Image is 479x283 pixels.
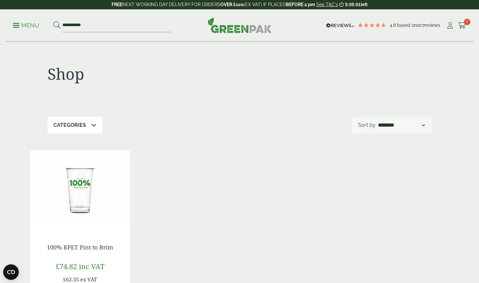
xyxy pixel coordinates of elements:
[208,17,272,33] img: GreenPak Supplies
[220,2,244,7] strong: OVER £100
[56,261,77,271] span: £74.82
[316,2,338,7] a: See T&C's
[13,22,39,29] p: Menu
[80,276,97,283] span: ex VAT
[377,121,426,129] select: Shop order
[390,23,397,28] span: 4.8
[358,121,376,129] p: Sort by
[361,2,367,7] span: left
[3,264,19,280] button: Open CMP widget
[446,22,454,29] i: My Account
[345,2,361,7] span: 5:05:01
[458,21,466,30] a: 0
[357,22,386,28] div: 4.79 Stars
[397,23,417,28] span: Based on
[417,23,424,28] span: 207
[286,2,315,7] strong: BEFORE 2 pm
[53,121,86,129] p: Categories
[458,22,466,29] i: Cart
[13,22,39,28] a: Menu
[464,19,470,25] span: 0
[112,2,122,7] strong: FREE
[47,243,113,251] a: 100% RPET Pint to Brim
[63,276,79,283] span: £62.35
[30,150,130,231] img: pint pic 2
[79,261,104,271] span: inc VAT
[326,23,354,28] img: REVIEWS.io
[48,65,240,83] h1: Shop
[424,23,440,28] span: reviews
